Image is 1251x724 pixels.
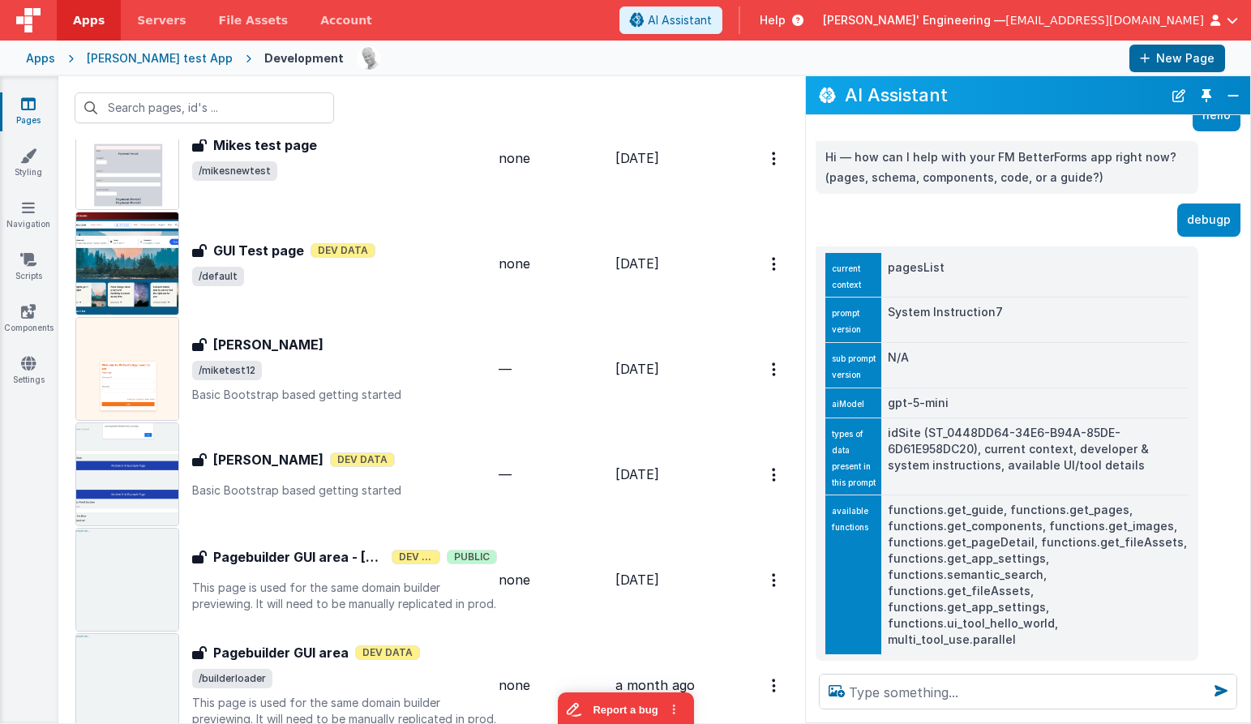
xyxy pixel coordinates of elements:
[192,482,497,499] p: Basic Bootstrap based getting started
[762,353,788,386] button: Options
[355,645,420,660] span: Dev Data
[499,570,614,589] div: none
[192,267,244,286] span: /default
[213,450,323,469] h3: [PERSON_NAME]
[447,550,497,564] span: Public
[192,580,497,612] p: This page is used for the same domain builder previewing. It will need to be manually replicated ...
[881,495,1189,655] td: functions.get_guide, functions.get_pages, functions.get_components, functions.get_images, functio...
[192,387,497,403] p: Basic Bootstrap based getting started
[1187,210,1231,230] p: debugp
[615,361,659,377] span: [DATE]
[825,418,881,495] td: types of data present in this prompt
[762,458,788,491] button: Options
[881,388,1189,418] td: gpt-5-mini
[1129,45,1225,72] button: New Page
[499,148,614,168] div: none
[499,675,614,695] div: none
[825,148,1189,187] p: Hi — how can I help with your FM BetterForms app right now? (pages, schema, components, code, or ...
[760,12,786,28] span: Help
[75,92,334,123] input: Search pages, id's ...
[615,150,659,166] span: [DATE]
[615,255,659,272] span: [DATE]
[213,335,323,354] h3: [PERSON_NAME]
[392,550,440,564] span: Dev Data
[213,547,385,567] h3: Pagebuilder GUI area - [PERSON_NAME]
[825,342,881,388] td: sub prompt version
[825,495,881,655] td: available functions
[499,466,512,482] span: —
[823,12,1005,28] span: [PERSON_NAME]' Engineering —
[1223,84,1244,107] button: Close
[192,161,277,181] span: /mikesnewtest
[762,563,788,597] button: Options
[311,243,375,258] span: Dev Data
[219,12,289,28] span: File Assets
[213,241,304,260] h3: GUI Test page
[615,572,659,588] span: [DATE]
[881,298,1189,343] td: System Instruction7
[1005,12,1204,28] span: [EMAIL_ADDRESS][DOMAIN_NAME]
[1195,84,1218,107] button: Toggle Pin
[192,669,272,688] span: /builderloader
[881,253,1189,298] td: pagesList
[881,342,1189,388] td: N/A
[330,452,395,467] span: Dev Data
[619,6,722,34] button: AI Assistant
[213,135,317,155] h3: Mikes test page
[615,466,659,482] span: [DATE]
[137,12,186,28] span: Servers
[762,247,788,281] button: Options
[615,677,695,693] span: a month ago
[881,418,1189,495] td: idSite (ST_0448DD64-34E6-B94A-85DE-6D61E958DC20), current context, developer & system instruction...
[26,50,55,66] div: Apps
[762,142,788,175] button: Options
[499,361,512,377] span: —
[825,298,881,343] td: prompt version
[213,643,349,662] h3: Pagebuilder GUI area
[823,12,1238,28] button: [PERSON_NAME]' Engineering — [EMAIL_ADDRESS][DOMAIN_NAME]
[1202,105,1231,126] p: hello
[648,12,712,28] span: AI Assistant
[825,253,881,298] td: current context
[1167,84,1190,107] button: New Chat
[762,669,788,702] button: Options
[499,254,614,273] div: none
[845,82,1163,109] h2: AI Assistant
[825,388,881,418] td: aiModel
[358,47,380,70] img: 11ac31fe5dc3d0eff3fbbbf7b26fa6e1
[73,12,105,28] span: Apps
[192,361,262,380] span: /miketest12
[264,50,344,66] div: Development
[87,50,233,66] div: [PERSON_NAME] test App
